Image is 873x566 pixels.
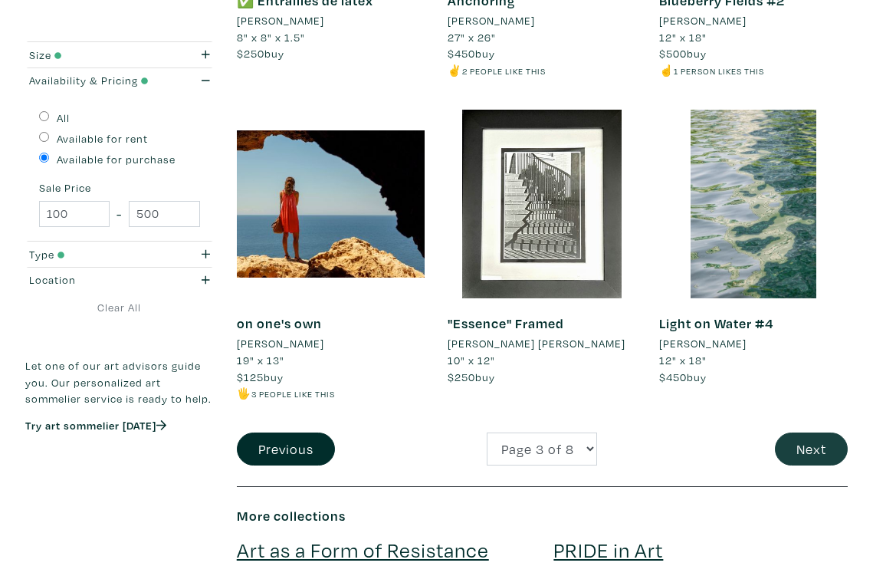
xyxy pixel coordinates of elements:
[659,46,687,61] span: $500
[237,433,335,466] button: Previous
[39,183,200,193] small: Sale Price
[25,418,166,433] a: Try art sommelier [DATE]
[25,449,214,481] iframe: Customer reviews powered by Trustpilot
[659,30,707,44] span: 12" x 18"
[29,271,159,288] div: Location
[237,353,284,367] span: 19" x 13"
[237,385,425,402] li: 🖐️
[57,130,148,147] label: Available for rent
[448,370,495,384] span: buy
[775,433,848,466] button: Next
[448,46,495,61] span: buy
[251,388,335,400] small: 3 people like this
[25,68,214,94] button: Availability & Pricing
[29,246,159,263] div: Type
[659,12,848,29] a: [PERSON_NAME]
[659,314,773,332] a: Light on Water #4
[659,46,707,61] span: buy
[237,12,324,29] li: [PERSON_NAME]
[237,370,284,384] span: buy
[553,536,663,563] a: PRIDE in Art
[57,151,176,168] label: Available for purchase
[25,242,214,267] button: Type
[25,42,214,67] button: Size
[57,110,70,127] label: All
[117,203,122,224] span: -
[237,46,284,61] span: buy
[448,12,636,29] a: [PERSON_NAME]
[448,46,475,61] span: $450
[237,370,264,384] span: $125
[659,353,707,367] span: 12" x 18"
[25,357,214,407] p: Let one of our art advisors guide you. Our personalized art sommelier service is ready to help.
[448,30,496,44] span: 27" x 26"
[29,47,159,64] div: Size
[237,12,425,29] a: [PERSON_NAME]
[448,370,475,384] span: $250
[237,335,425,352] a: [PERSON_NAME]
[448,353,495,367] span: 10" x 12"
[237,46,264,61] span: $250
[448,62,636,79] li: ✌️
[448,314,564,332] a: "Essence" Framed
[25,299,214,316] a: Clear All
[237,335,324,352] li: [PERSON_NAME]
[659,12,747,29] li: [PERSON_NAME]
[448,12,535,29] li: [PERSON_NAME]
[674,65,764,77] small: 1 person likes this
[659,370,687,384] span: $450
[25,268,214,293] button: Location
[237,536,489,563] a: Art as a Form of Resistance
[448,335,636,352] a: [PERSON_NAME] [PERSON_NAME]
[29,72,159,89] div: Availability & Pricing
[659,335,747,352] li: [PERSON_NAME]
[659,62,848,79] li: ☝️
[659,335,848,352] a: [PERSON_NAME]
[237,314,322,332] a: on one's own
[659,370,707,384] span: buy
[237,30,305,44] span: 8" x 8" x 1.5"
[448,335,625,352] li: [PERSON_NAME] [PERSON_NAME]
[462,65,546,77] small: 2 people like this
[237,508,848,525] h6: More collections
